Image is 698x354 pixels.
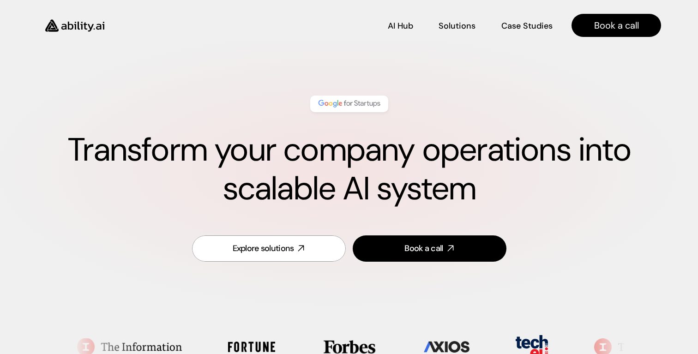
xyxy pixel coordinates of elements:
[501,20,553,32] p: Case Studies
[404,243,443,254] div: Book a call
[233,243,294,254] div: Explore solutions
[388,20,413,32] p: AI Hub
[37,131,661,208] h1: Transform your company operations into scalable AI system
[192,235,346,262] a: Explore solutions
[353,235,506,262] a: Book a call
[439,18,475,34] a: Solutions
[117,14,661,37] nav: Main navigation
[594,19,639,32] p: Book a call
[439,20,475,32] p: Solutions
[388,18,413,34] a: AI Hub
[501,18,553,34] a: Case Studies
[572,14,661,37] a: Book a call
